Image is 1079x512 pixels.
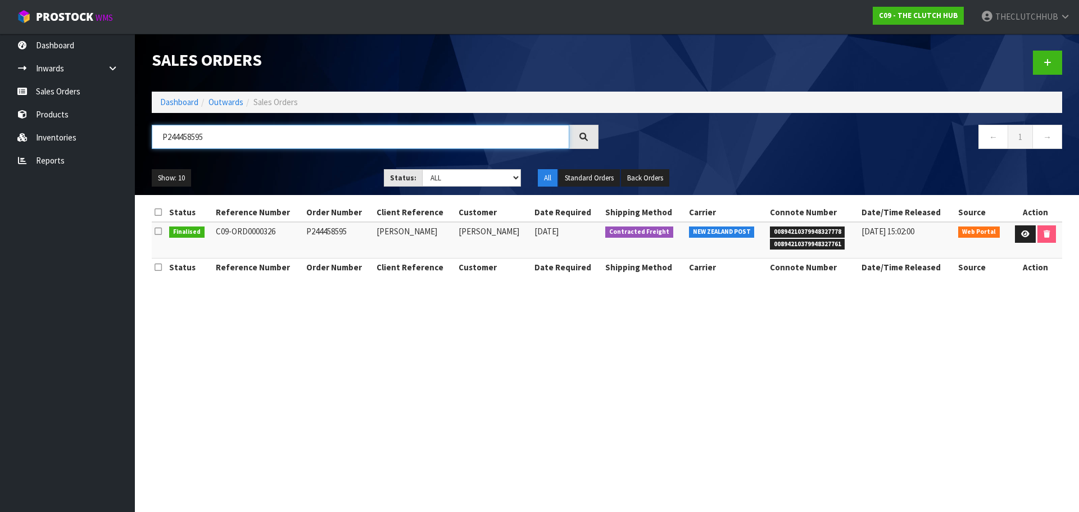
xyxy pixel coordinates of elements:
span: [DATE] 15:02:00 [862,226,914,237]
th: Date Required [532,258,602,276]
span: Contracted Freight [605,226,673,238]
th: Connote Number [767,203,859,221]
a: Outwards [208,97,243,107]
th: Action [1009,258,1062,276]
th: Carrier [686,203,767,221]
th: Connote Number [767,258,859,276]
td: C09-ORD0000326 [213,222,304,259]
span: THECLUTCHHUB [995,11,1058,22]
th: Date/Time Released [859,258,955,276]
th: Order Number [303,258,373,276]
th: Customer [456,203,531,221]
span: 00894210379948327778 [770,226,845,238]
td: P244458595 [303,222,373,259]
th: Carrier [686,258,767,276]
button: Show: 10 [152,169,191,187]
th: Reference Number [213,258,304,276]
strong: Status: [390,173,416,183]
th: Shipping Method [602,258,686,276]
th: Action [1009,203,1062,221]
span: [DATE] [534,226,559,237]
th: Client Reference [374,258,456,276]
a: → [1032,125,1062,149]
th: Status [166,258,213,276]
button: All [538,169,557,187]
a: ← [978,125,1008,149]
small: WMS [96,12,113,23]
button: Back Orders [621,169,669,187]
span: 00894210379948327761 [770,239,845,250]
nav: Page navigation [615,125,1062,152]
th: Date/Time Released [859,203,955,221]
td: [PERSON_NAME] [374,222,456,259]
th: Source [955,258,1009,276]
span: Web Portal [958,226,1000,238]
th: Source [955,203,1009,221]
th: Customer [456,258,531,276]
th: Order Number [303,203,373,221]
a: Dashboard [160,97,198,107]
span: ProStock [36,10,93,24]
th: Client Reference [374,203,456,221]
span: Sales Orders [253,97,298,107]
th: Shipping Method [602,203,686,221]
span: NEW ZEALAND POST [689,226,755,238]
th: Reference Number [213,203,304,221]
th: Date Required [532,203,602,221]
input: Search sales orders [152,125,569,149]
strong: C09 - THE CLUTCH HUB [879,11,958,20]
span: Finalised [169,226,205,238]
th: Status [166,203,213,221]
button: Standard Orders [559,169,620,187]
img: cube-alt.png [17,10,31,24]
td: [PERSON_NAME] [456,222,531,259]
h1: Sales Orders [152,51,599,69]
a: 1 [1008,125,1033,149]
